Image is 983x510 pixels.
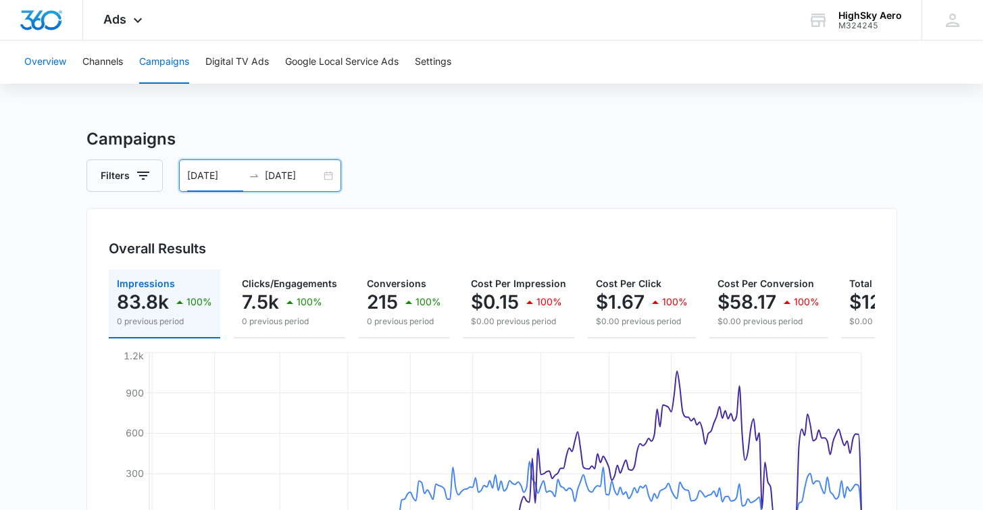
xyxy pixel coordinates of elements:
[103,12,126,26] span: Ads
[717,278,814,289] span: Cost Per Conversion
[415,297,441,307] p: 100%
[662,297,688,307] p: 100%
[249,170,259,181] span: to
[187,168,243,183] input: Start date
[596,291,645,313] p: $1.67
[242,291,279,313] p: 7.5k
[86,127,897,151] h3: Campaigns
[249,170,259,181] span: swap-right
[367,291,398,313] p: 215
[367,315,441,328] p: 0 previous period
[471,315,566,328] p: $0.00 previous period
[109,238,206,259] h3: Overall Results
[139,41,189,84] button: Campaigns
[536,297,562,307] p: 100%
[285,41,399,84] button: Google Local Service Ads
[82,41,123,84] button: Channels
[24,41,66,84] button: Overview
[117,291,169,313] p: 83.8k
[596,315,688,328] p: $0.00 previous period
[117,278,175,289] span: Impressions
[471,291,519,313] p: $0.15
[838,21,902,30] div: account id
[124,350,144,361] tspan: 1.2k
[838,10,902,21] div: account name
[126,427,144,438] tspan: 600
[86,159,163,192] button: Filters
[126,467,144,479] tspan: 300
[717,315,820,328] p: $0.00 previous period
[265,168,321,183] input: End date
[242,315,337,328] p: 0 previous period
[242,278,337,289] span: Clicks/Engagements
[126,387,144,399] tspan: 900
[186,297,212,307] p: 100%
[471,278,566,289] span: Cost Per Impression
[415,41,451,84] button: Settings
[794,297,820,307] p: 100%
[849,291,952,313] p: $12,506.00
[205,41,269,84] button: Digital TV Ads
[717,291,776,313] p: $58.17
[117,315,212,328] p: 0 previous period
[367,278,426,289] span: Conversions
[297,297,322,307] p: 100%
[596,278,661,289] span: Cost Per Click
[849,278,905,289] span: Total Spend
